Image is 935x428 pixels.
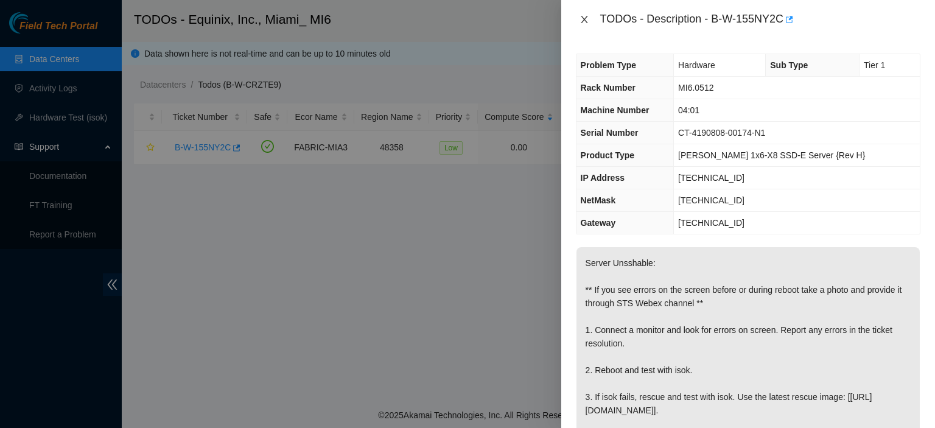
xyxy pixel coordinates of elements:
[678,218,744,228] span: [TECHNICAL_ID]
[581,128,639,138] span: Serial Number
[576,14,593,26] button: Close
[581,218,616,228] span: Gateway
[864,60,885,70] span: Tier 1
[581,150,634,160] span: Product Type
[678,105,699,115] span: 04:01
[678,128,765,138] span: CT-4190808-00174-N1
[770,60,808,70] span: Sub Type
[678,83,713,93] span: MI6.0512
[678,173,744,183] span: [TECHNICAL_ID]
[581,173,625,183] span: IP Address
[678,60,715,70] span: Hardware
[581,83,636,93] span: Rack Number
[581,105,650,115] span: Machine Number
[581,60,637,70] span: Problem Type
[600,10,920,29] div: TODOs - Description - B-W-155NY2C
[678,150,865,160] span: [PERSON_NAME] 1x6-X8 SSD-E Server {Rev H}
[678,195,744,205] span: [TECHNICAL_ID]
[580,15,589,24] span: close
[581,195,616,205] span: NetMask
